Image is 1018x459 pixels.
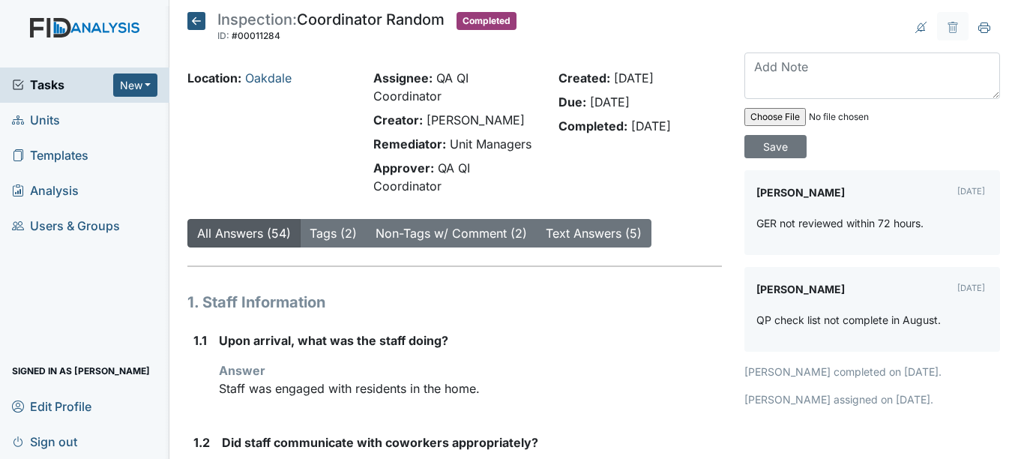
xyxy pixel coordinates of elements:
span: Signed in as [PERSON_NAME] [12,359,150,382]
strong: Due: [558,94,586,109]
label: Did staff communicate with coworkers appropriately? [222,433,538,451]
span: [DATE] [614,70,654,85]
p: GER not reviewed within 72 hours. [756,215,924,231]
span: #00011284 [232,30,280,41]
label: [PERSON_NAME] [756,182,845,203]
p: [PERSON_NAME] assigned on [DATE]. [744,391,1000,407]
label: 1.1 [193,331,207,349]
span: [PERSON_NAME] [427,112,525,127]
span: Sign out [12,430,77,453]
button: Non-Tags w/ Comment (2) [366,219,537,247]
small: [DATE] [957,283,985,293]
span: Unit Managers [450,136,531,151]
div: Coordinator Random [217,12,445,45]
span: ID: [217,30,229,41]
a: Non-Tags w/ Comment (2) [376,226,527,241]
label: Upon arrival, what was the staff doing? [219,331,448,349]
h1: 1. Staff Information [187,291,721,313]
strong: Assignee: [373,70,433,85]
strong: Created: [558,70,610,85]
a: Tags (2) [310,226,357,241]
strong: Creator: [373,112,423,127]
label: [PERSON_NAME] [756,279,845,300]
small: [DATE] [957,186,985,196]
strong: Location: [187,70,241,85]
span: Inspection: [217,10,297,28]
strong: Remediator: [373,136,446,151]
strong: Approver: [373,160,434,175]
span: Templates [12,144,88,167]
span: [DATE] [590,94,630,109]
button: New [113,73,158,97]
a: All Answers (54) [197,226,291,241]
span: [DATE] [631,118,671,133]
button: Text Answers (5) [536,219,651,247]
p: QP check list not complete in August. [756,312,941,328]
span: Units [12,109,60,132]
strong: Completed: [558,118,627,133]
label: 1.2 [193,433,210,451]
input: Save [744,135,807,158]
a: Oakdale [245,70,292,85]
p: Staff was engaged with residents in the home. [219,379,721,397]
a: Tasks [12,76,113,94]
button: Tags (2) [300,219,367,247]
button: All Answers (54) [187,219,301,247]
p: [PERSON_NAME] completed on [DATE]. [744,364,1000,379]
span: Completed [457,12,516,30]
span: Edit Profile [12,394,91,418]
span: Analysis [12,179,79,202]
strong: Answer [219,363,265,378]
a: Text Answers (5) [546,226,642,241]
span: Users & Groups [12,214,120,238]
